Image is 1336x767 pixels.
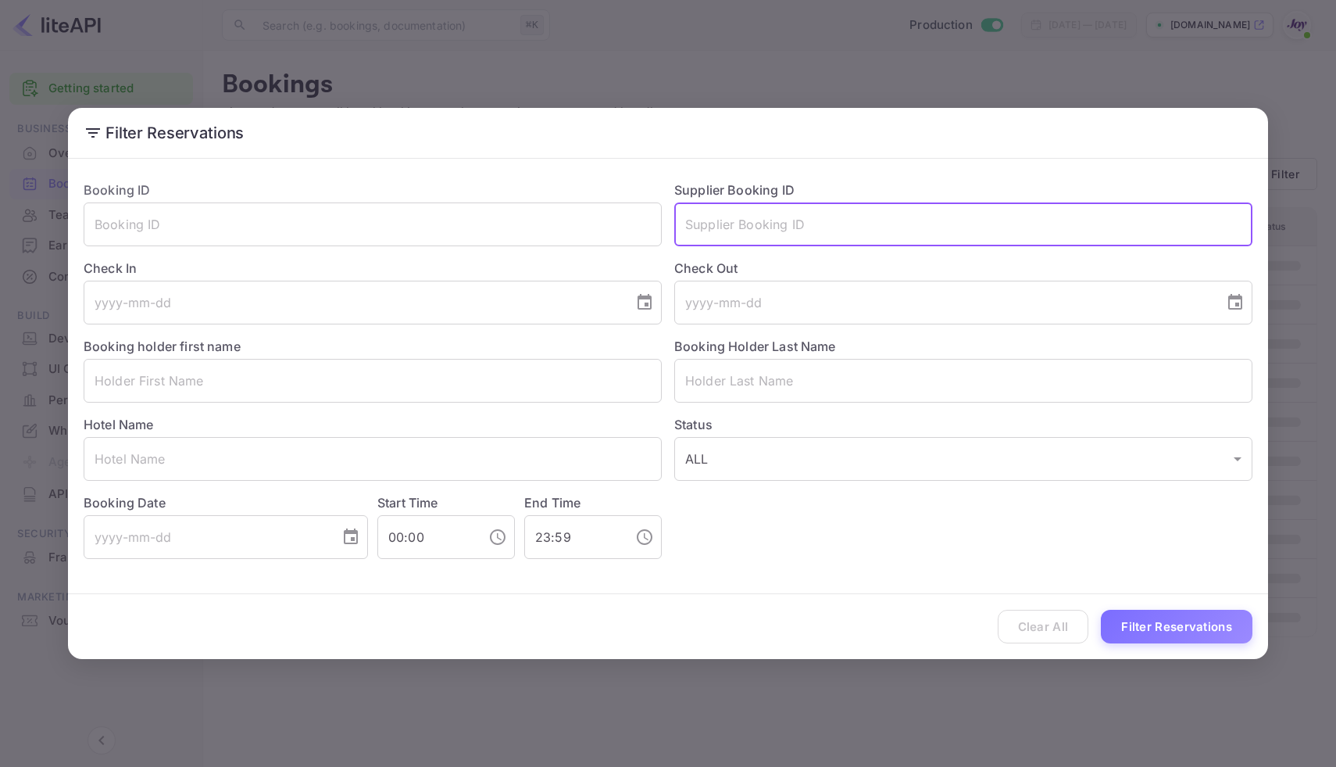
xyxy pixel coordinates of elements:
[377,495,438,511] label: Start Time
[629,287,660,318] button: Choose date
[674,259,1252,278] label: Check Out
[482,521,513,553] button: Choose time, selected time is 12:00 AM
[524,495,580,511] label: End Time
[1101,610,1252,643] button: Filter Reservations
[84,281,623,324] input: yyyy-mm-dd
[84,203,662,246] input: Booking ID
[84,417,154,432] label: Hotel Name
[84,182,151,198] label: Booking ID
[674,281,1213,324] input: yyyy-mm-dd
[674,415,1252,434] label: Status
[335,521,366,553] button: Choose date
[377,515,476,559] input: hh:mm
[629,521,660,553] button: Choose time, selected time is 11:59 PM
[84,437,662,481] input: Hotel Name
[1220,287,1251,318] button: Choose date
[84,339,241,354] label: Booking holder first name
[674,203,1252,246] input: Supplier Booking ID
[84,493,368,512] label: Booking Date
[674,339,836,354] label: Booking Holder Last Name
[84,259,662,278] label: Check In
[84,515,329,559] input: yyyy-mm-dd
[674,437,1252,481] div: ALL
[68,108,1268,158] h2: Filter Reservations
[674,359,1252,403] input: Holder Last Name
[84,359,662,403] input: Holder First Name
[524,515,623,559] input: hh:mm
[674,182,795,198] label: Supplier Booking ID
